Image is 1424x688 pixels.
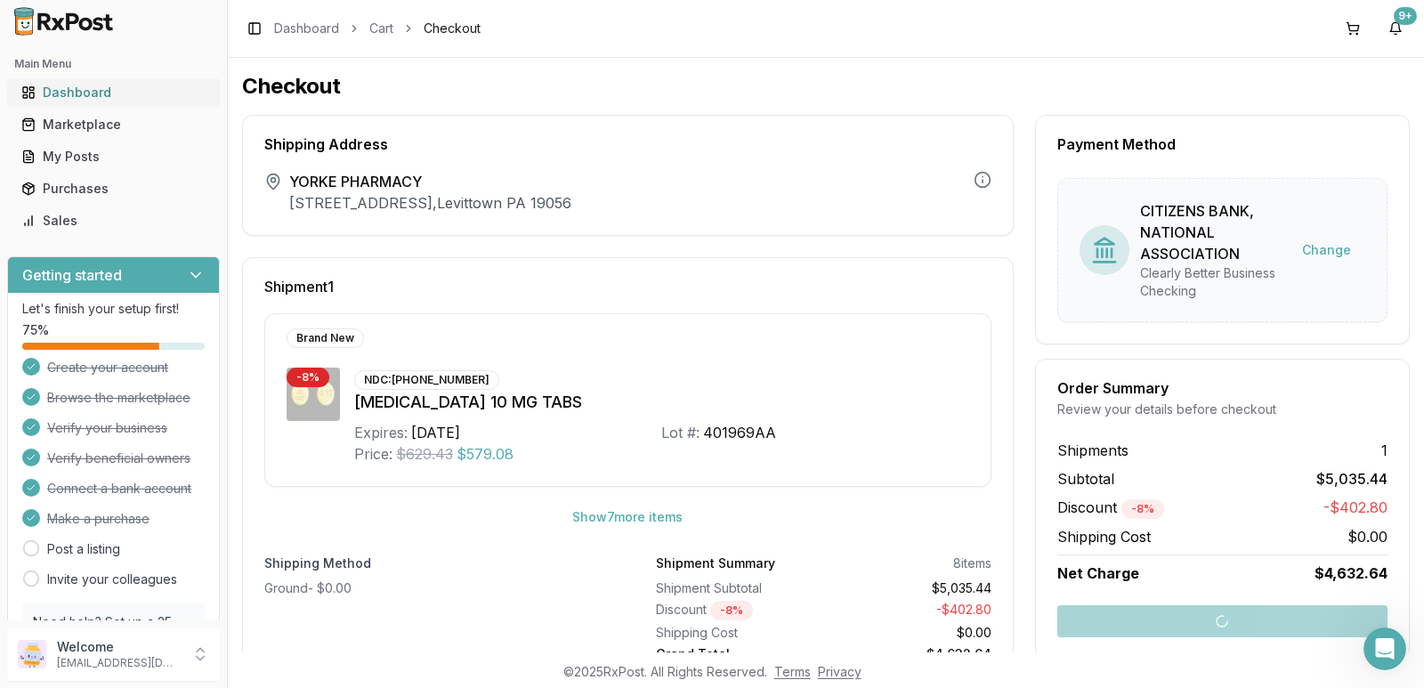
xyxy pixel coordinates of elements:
div: CITIZENS BANK, NATIONAL ASSOCIATION [1140,200,1288,264]
span: Shipments [1057,440,1129,461]
img: Jardiance 10 MG TABS [287,368,340,421]
button: Purchases [7,174,220,203]
div: $5,035.44 [830,579,991,597]
p: Need help? Set up a 25 minute call with our team to set up. [33,613,194,667]
span: Discount [1057,498,1164,516]
div: Dashboard [21,84,206,101]
div: - 8 % [710,601,753,620]
div: [MEDICAL_DATA] 10 MG TABS [354,390,969,415]
span: $579.08 [457,443,514,465]
div: - 8 % [287,368,329,387]
span: 1 [1381,440,1388,461]
div: NDC: [PHONE_NUMBER] [354,370,499,390]
span: Checkout [424,20,481,37]
a: Marketplace [14,109,213,141]
span: Make a purchase [47,510,150,528]
button: Marketplace [7,110,220,139]
div: Discount [656,601,816,620]
div: Shipment Summary [656,554,775,572]
div: 8 items [953,554,991,572]
button: Dashboard [7,78,220,107]
div: - $402.80 [830,601,991,620]
div: Ground - $0.00 [264,579,599,597]
div: Shipment Subtotal [656,579,816,597]
button: 9+ [1381,14,1410,43]
span: $0.00 [1347,526,1388,547]
div: Marketplace [21,116,206,134]
div: Sales [21,212,206,230]
div: Review your details before checkout [1057,401,1388,418]
button: Sales [7,206,220,235]
p: [STREET_ADDRESS] , Levittown PA 19056 [289,192,571,214]
span: Verify your business [47,419,167,437]
p: Welcome [57,638,181,656]
div: Shipping Cost [656,624,816,642]
div: - 8 % [1121,499,1164,519]
span: Create your account [47,359,168,376]
img: RxPost Logo [7,7,121,36]
div: $4,632.64 [830,645,991,663]
div: Payment Method [1057,137,1388,151]
span: Subtotal [1057,468,1114,490]
a: Post a listing [47,540,120,558]
div: [DATE] [411,422,460,443]
div: Order Summary [1057,381,1388,395]
a: Invite your colleagues [47,571,177,588]
label: Shipping Method [264,554,599,572]
a: Terms [774,664,811,679]
div: Clearly Better Business Checking [1140,264,1288,300]
h2: Main Menu [14,57,213,71]
span: 75 % [22,321,49,339]
div: 401969AA [703,422,776,443]
button: Change [1288,234,1365,266]
span: $4,632.64 [1315,563,1388,584]
img: User avatar [18,640,46,668]
div: Lot #: [661,422,700,443]
button: Show7more items [558,501,697,533]
iframe: Intercom live chat [1363,627,1406,670]
span: $629.43 [396,443,453,465]
div: $0.00 [830,624,991,642]
span: Browse the marketplace [47,389,190,407]
span: YORKE PHARMACY [289,171,571,192]
a: Sales [14,205,213,237]
span: $5,035.44 [1316,468,1388,490]
a: Dashboard [274,20,339,37]
div: Grand Total [656,645,816,663]
a: Dashboard [14,77,213,109]
h3: Getting started [22,264,122,286]
span: Connect a bank account [47,480,191,498]
p: [EMAIL_ADDRESS][DOMAIN_NAME] [57,656,181,670]
div: Purchases [21,180,206,198]
div: 9+ [1394,7,1417,25]
a: Purchases [14,173,213,205]
div: Price: [354,443,392,465]
button: My Posts [7,142,220,171]
h1: Checkout [242,72,1410,101]
span: Shipping Cost [1057,526,1151,547]
a: Cart [369,20,393,37]
a: Privacy [818,664,862,679]
p: Let's finish your setup first! [22,300,205,318]
span: Net Charge [1057,564,1139,582]
span: -$402.80 [1323,497,1388,519]
span: Verify beneficial owners [47,449,190,467]
div: My Posts [21,148,206,166]
div: Expires: [354,422,408,443]
div: Brand New [287,328,364,348]
a: My Posts [14,141,213,173]
span: Shipment 1 [264,279,334,294]
nav: breadcrumb [274,20,481,37]
div: Shipping Address [264,137,991,151]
